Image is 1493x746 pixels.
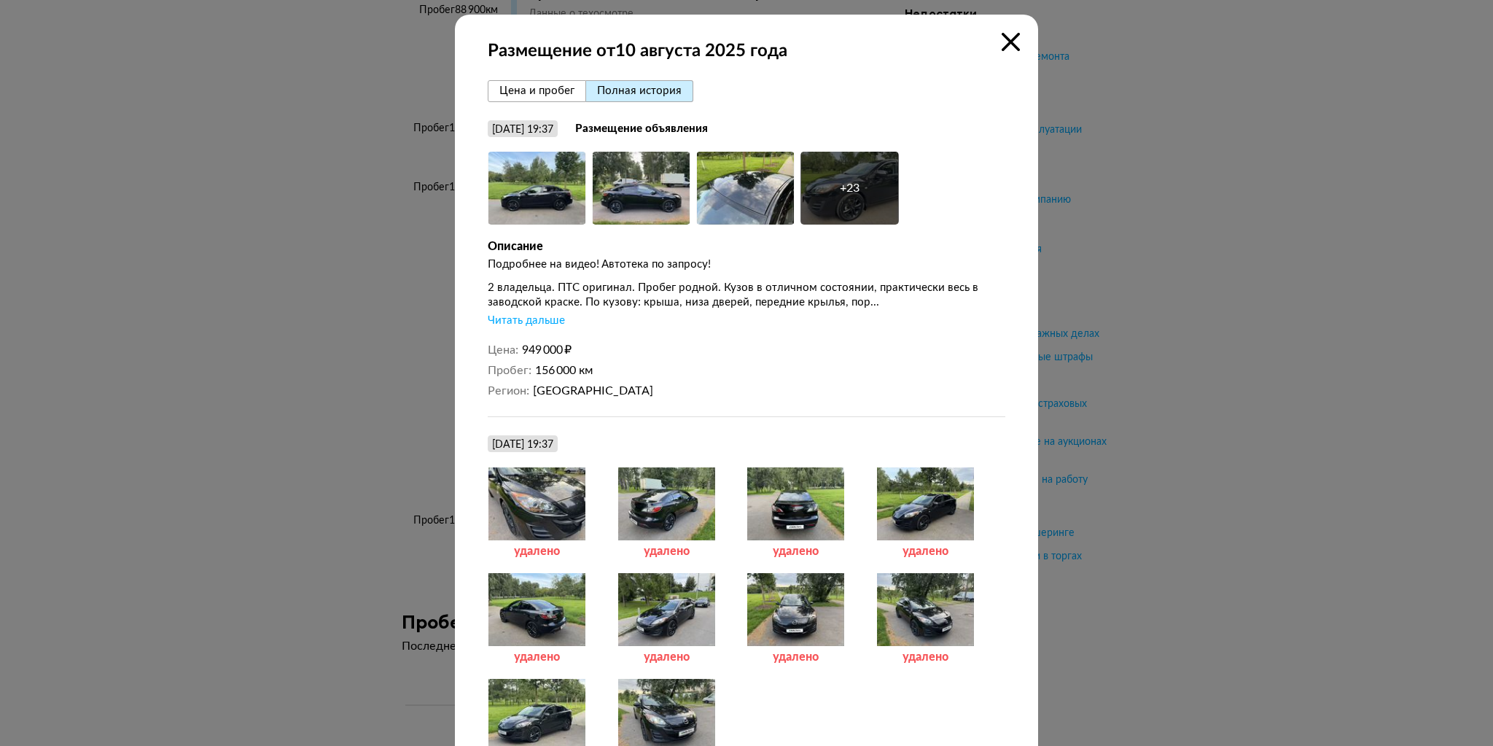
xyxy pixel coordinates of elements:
button: Цена и пробег [488,80,586,102]
div: 2 владельца. ПТС оригинал. Пробег родной. Кузов в отличном состоянии, практически весь в заводско... [488,281,1005,310]
img: Car Photo [488,152,586,225]
div: Подробнее на видео! Автотека по запросу! [488,257,1005,272]
div: удалено [876,544,975,559]
dt: Цена [488,343,518,357]
span: Полная история [597,85,682,96]
div: Читать дальше [488,314,565,328]
dd: 156 000 км [535,363,1006,378]
div: удалено [876,650,975,664]
img: Car Photo [696,152,795,225]
div: удалено [488,650,586,664]
span: Цена и пробег [499,85,574,96]
span: 949 000 ₽ [522,344,572,356]
div: удалено [746,544,845,559]
button: Полная история [586,80,693,102]
div: удалено [746,650,845,664]
div: Описание [488,239,1005,254]
dt: Регион [488,384,529,398]
div: удалено [617,650,716,664]
div: [DATE] 19:37 [492,123,553,136]
div: удалено [488,544,586,559]
dt: Пробег [488,363,531,378]
strong: Размещение от 10 августа 2025 года [488,40,1005,62]
div: удалено [617,544,716,559]
img: Car Photo [592,152,690,225]
div: + 23 [840,181,859,195]
div: [DATE] 19:37 [492,438,553,451]
dd: [GEOGRAPHIC_DATA] [533,384,1006,398]
strong: Размещение объявления [575,122,708,136]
